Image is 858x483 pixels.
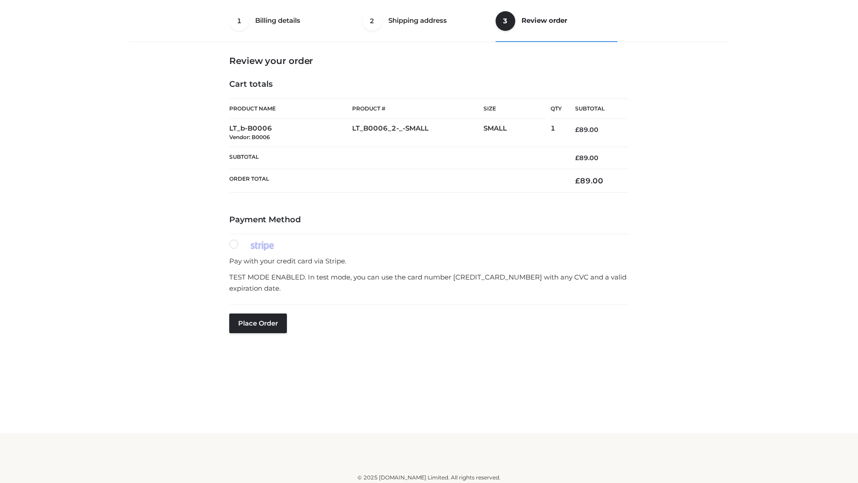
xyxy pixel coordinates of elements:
[575,126,579,134] span: £
[575,154,598,162] bdi: 89.00
[575,154,579,162] span: £
[229,215,629,225] h4: Payment Method
[575,176,603,185] bdi: 89.00
[352,119,484,147] td: LT_B0006_2-_-SMALL
[229,134,270,140] small: Vendor: B0006
[551,98,562,119] th: Qty
[229,119,352,147] td: LT_b-B0006
[229,169,562,193] th: Order Total
[133,473,725,482] div: © 2025 [DOMAIN_NAME] Limited. All rights reserved.
[229,255,629,267] p: Pay with your credit card via Stripe.
[484,99,546,119] th: Size
[229,147,562,169] th: Subtotal
[229,98,352,119] th: Product Name
[229,55,629,66] h3: Review your order
[562,99,629,119] th: Subtotal
[575,126,598,134] bdi: 89.00
[551,119,562,147] td: 1
[484,119,551,147] td: SMALL
[575,176,580,185] span: £
[229,314,287,333] button: Place order
[229,80,629,89] h4: Cart totals
[229,271,629,294] p: TEST MODE ENABLED. In test mode, you can use the card number [CREDIT_CARD_NUMBER] with any CVC an...
[352,98,484,119] th: Product #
